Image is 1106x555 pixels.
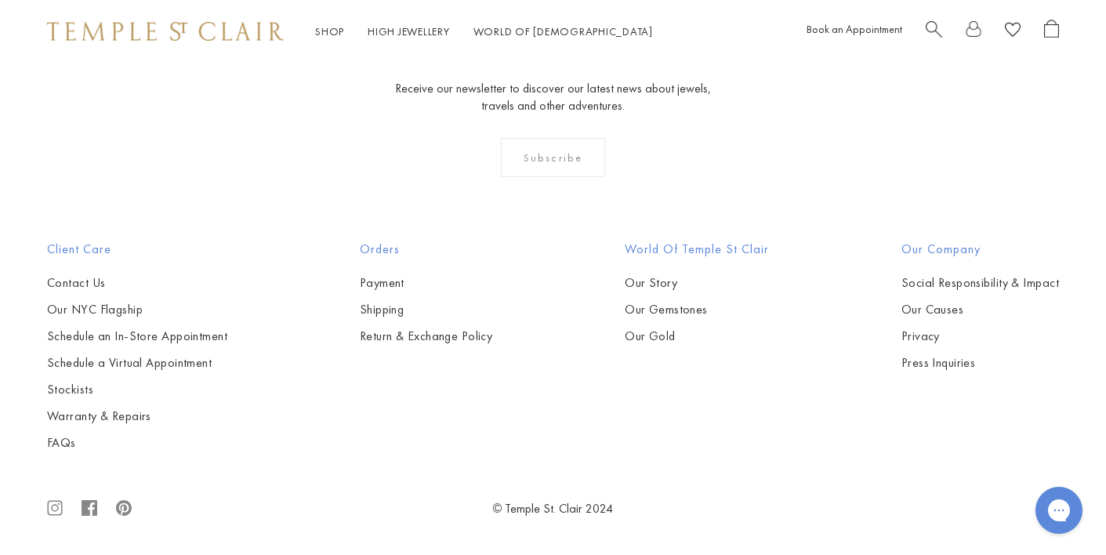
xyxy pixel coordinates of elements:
p: Receive our newsletter to discover our latest news about jewels, travels and other adventures. [394,80,712,114]
h2: Client Care [47,240,227,259]
a: Warranty & Repairs [47,408,227,425]
a: ShopShop [315,24,344,38]
h2: Our Company [901,240,1059,259]
a: Search [926,20,942,44]
a: High JewelleryHigh Jewellery [368,24,450,38]
a: Privacy [901,328,1059,345]
a: Our NYC Flagship [47,301,227,318]
a: Our Causes [901,301,1059,318]
h2: Orders [360,240,493,259]
img: Temple St. Clair [47,22,284,41]
a: Our Story [625,274,769,292]
a: View Wishlist [1005,20,1021,44]
iframe: Gorgias live chat messenger [1028,481,1090,539]
a: Contact Us [47,274,227,292]
a: Our Gold [625,328,769,345]
a: Social Responsibility & Impact [901,274,1059,292]
a: Payment [360,274,493,292]
nav: Main navigation [315,22,653,42]
a: Book an Appointment [807,22,902,36]
a: Open Shopping Bag [1044,20,1059,44]
h2: World of Temple St Clair [625,240,769,259]
a: Return & Exchange Policy [360,328,493,345]
a: Shipping [360,301,493,318]
a: Press Inquiries [901,354,1059,372]
a: © Temple St. Clair 2024 [493,500,614,517]
div: Subscribe [501,138,605,177]
a: World of [DEMOGRAPHIC_DATA]World of [DEMOGRAPHIC_DATA] [473,24,653,38]
a: Stockists [47,381,227,398]
a: Schedule an In-Store Appointment [47,328,227,345]
a: Schedule a Virtual Appointment [47,354,227,372]
a: FAQs [47,434,227,452]
a: Our Gemstones [625,301,769,318]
